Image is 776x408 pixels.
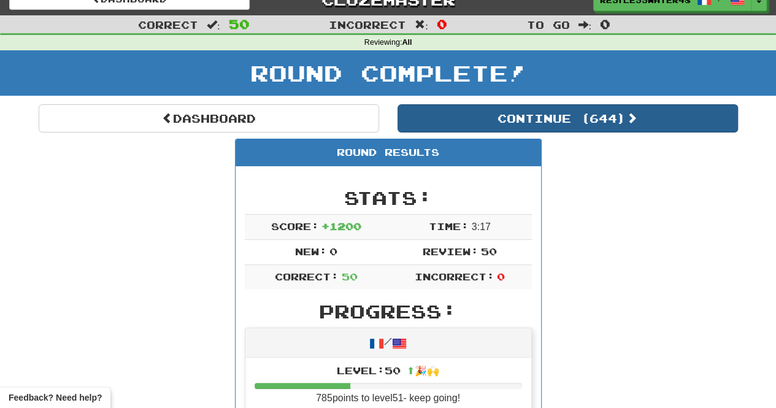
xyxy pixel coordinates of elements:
span: Score: [271,220,319,232]
div: Round Results [236,139,541,166]
span: To go [526,18,569,31]
div: / [245,328,531,357]
span: Open feedback widget [9,391,102,404]
h2: Stats: [245,188,532,208]
span: : [207,20,220,30]
span: 50 [229,17,250,31]
span: Incorrect [329,18,406,31]
span: 0 [600,17,610,31]
strong: All [402,38,412,47]
span: 3 : 17 [472,221,491,232]
h2: Progress: [245,301,532,321]
span: Level: 50 [337,364,439,376]
span: 0 [497,271,505,282]
span: Correct [138,18,198,31]
span: New: [295,245,327,257]
span: 0 [329,245,337,257]
span: : [415,20,428,30]
span: ⬆🎉🙌 [401,364,439,376]
span: 50 [342,271,358,282]
span: + 1200 [321,220,361,232]
a: Dashboard [39,104,379,133]
span: Time: [429,220,469,232]
span: : [578,20,591,30]
span: Review: [423,245,478,257]
span: Correct: [275,271,339,282]
button: Continue (644) [398,104,738,133]
h1: Round Complete! [4,61,772,85]
span: 0 [437,17,447,31]
span: Incorrect: [415,271,494,282]
span: 50 [481,245,497,257]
